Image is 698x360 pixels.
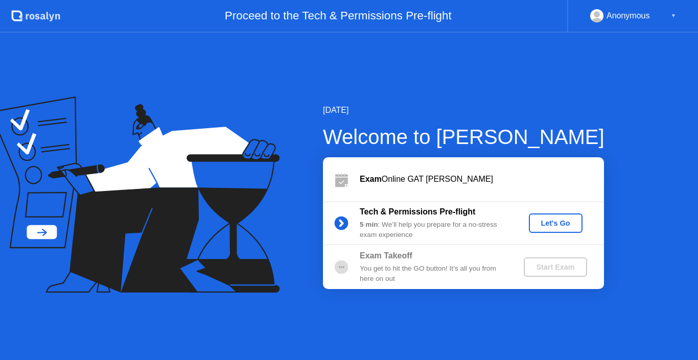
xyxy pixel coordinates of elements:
[360,221,378,228] b: 5 min
[360,175,382,183] b: Exam
[360,220,507,241] div: : We’ll help you prepare for a no-stress exam experience
[607,9,650,22] div: Anonymous
[671,9,676,22] div: ▼
[360,207,475,216] b: Tech & Permissions Pre-flight
[524,257,587,277] button: Start Exam
[529,213,583,233] button: Let's Go
[360,263,507,284] div: You get to hit the GO button! It’s all you from here on out
[360,173,604,185] div: Online GAT [PERSON_NAME]
[533,219,578,227] div: Let's Go
[323,122,604,152] div: Welcome to [PERSON_NAME]
[528,263,583,271] div: Start Exam
[323,104,604,116] div: [DATE]
[360,251,412,260] b: Exam Takeoff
